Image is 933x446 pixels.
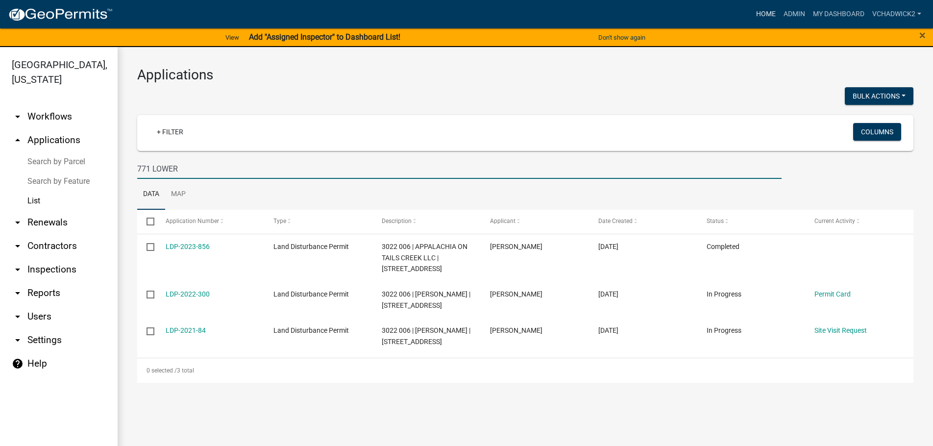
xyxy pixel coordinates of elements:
[919,28,926,42] span: ×
[165,179,192,210] a: Map
[273,326,349,334] span: Land Disturbance Permit
[598,326,618,334] span: 12/28/2021
[598,290,618,298] span: 06/23/2022
[814,290,851,298] a: Permit Card
[12,240,24,252] i: arrow_drop_down
[12,264,24,275] i: arrow_drop_down
[853,123,901,141] button: Columns
[814,218,855,224] span: Current Activity
[273,243,349,250] span: Land Disturbance Permit
[697,210,805,233] datatable-header-cell: Status
[12,217,24,228] i: arrow_drop_down
[780,5,809,24] a: Admin
[589,210,697,233] datatable-header-cell: Date Created
[594,29,649,46] button: Don't show again
[707,243,739,250] span: Completed
[249,32,400,42] strong: Add "Assigned Inspector" to Dashboard List!
[814,326,867,334] a: Site Visit Request
[752,5,780,24] a: Home
[264,210,372,233] datatable-header-cell: Type
[166,218,219,224] span: Application Number
[382,243,467,273] span: 3022 006 | APPALACHIA ON TAILS CREEK LLC | 771 LOWER TAILS CREEK RD
[490,243,542,250] span: TODD WITHROW
[598,218,633,224] span: Date Created
[382,218,412,224] span: Description
[12,287,24,299] i: arrow_drop_down
[707,218,724,224] span: Status
[166,243,210,250] a: LDP-2023-856
[919,29,926,41] button: Close
[273,218,286,224] span: Type
[147,367,177,374] span: 0 selected /
[12,334,24,346] i: arrow_drop_down
[845,87,913,105] button: Bulk Actions
[481,210,589,233] datatable-header-cell: Applicant
[707,290,741,298] span: In Progress
[12,111,24,123] i: arrow_drop_down
[137,67,913,83] h3: Applications
[490,218,516,224] span: Applicant
[12,311,24,322] i: arrow_drop_down
[490,326,542,334] span: Todd C. Withrow
[372,210,481,233] datatable-header-cell: Description
[221,29,243,46] a: View
[12,358,24,370] i: help
[598,243,618,250] span: 10/05/2023
[156,210,264,233] datatable-header-cell: Application Number
[382,326,470,346] span: 3022 006 | TODD WHITHROW | 771 Lower Tails Creek Road
[166,290,210,298] a: LDP-2022-300
[868,5,925,24] a: VChadwick2
[137,358,913,383] div: 3 total
[707,326,741,334] span: In Progress
[273,290,349,298] span: Land Disturbance Permit
[137,210,156,233] datatable-header-cell: Select
[490,290,542,298] span: Todd C. Withrow
[382,290,470,309] span: 3022 006 | TODD WHITHROW | 771 LOWER TAILS CREEK RD
[137,179,165,210] a: Data
[149,123,191,141] a: + Filter
[12,134,24,146] i: arrow_drop_up
[166,326,206,334] a: LDP-2021-84
[805,210,913,233] datatable-header-cell: Current Activity
[809,5,868,24] a: My Dashboard
[137,159,782,179] input: Search for applications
